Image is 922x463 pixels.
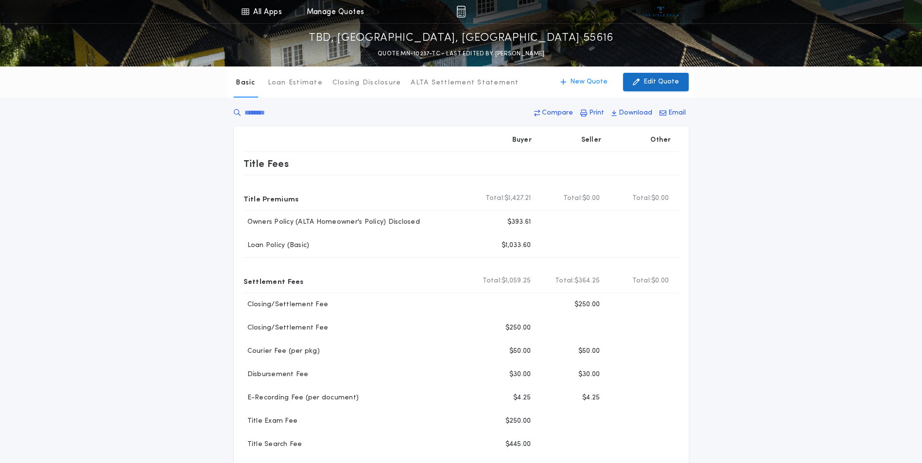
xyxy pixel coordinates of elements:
p: Closing/Settlement Fee [244,300,329,310]
p: $250.00 [574,300,600,310]
span: $0.00 [651,276,669,286]
b: Total: [563,194,583,203]
p: Seller [581,135,602,145]
button: Download [609,104,655,122]
p: Title Fees [244,156,289,171]
button: Compare [531,104,576,122]
b: Total: [486,194,505,203]
button: Edit Quote [623,73,689,91]
span: $0.00 [651,194,669,203]
p: E-Recording Fee (per document) [244,393,359,403]
p: Basic [236,78,255,88]
p: $4.25 [582,393,600,403]
img: img [456,6,466,17]
p: New Quote [570,77,608,87]
p: Disbursement Fee [244,370,309,380]
p: Title Search Fee [244,440,302,449]
p: $250.00 [505,416,531,426]
p: Download [619,108,652,118]
p: $30.00 [578,370,600,380]
b: Total: [632,276,652,286]
b: Total: [555,276,574,286]
p: Edit Quote [644,77,679,87]
p: $1,033.60 [502,241,531,250]
p: Closing/Settlement Fee [244,323,329,333]
span: $364.25 [574,276,600,286]
p: $445.00 [505,440,531,449]
img: vs-icon [643,7,679,17]
button: Email [657,104,689,122]
p: $250.00 [505,323,531,333]
p: $393.61 [507,217,531,227]
p: Loan Policy (Basic) [244,241,310,250]
p: $4.25 [513,393,531,403]
span: $1,427.21 [504,194,531,203]
p: $50.00 [578,347,600,356]
p: Other [650,135,671,145]
p: Courier Fee (per pkg) [244,347,320,356]
p: Email [668,108,686,118]
p: $30.00 [509,370,531,380]
p: QUOTE MN-10237-TC - LAST EDITED BY [PERSON_NAME] [378,49,544,59]
p: $50.00 [509,347,531,356]
p: Title Premiums [244,191,299,206]
p: Print [589,108,604,118]
p: Buyer [512,135,532,145]
p: Title Exam Fee [244,416,298,426]
b: Total: [483,276,502,286]
p: Owners Policy (ALTA Homeowner's Policy) Disclosed [244,217,420,227]
span: $0.00 [582,194,600,203]
p: Closing Disclosure [332,78,401,88]
button: New Quote [551,73,617,91]
b: Total: [632,194,652,203]
p: ALTA Settlement Statement [411,78,519,88]
p: TBD, [GEOGRAPHIC_DATA], [GEOGRAPHIC_DATA] 55616 [309,31,613,46]
p: Settlement Fees [244,273,304,289]
span: $1,059.25 [502,276,531,286]
button: Print [577,104,607,122]
p: Compare [542,108,573,118]
p: Loan Estimate [268,78,323,88]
